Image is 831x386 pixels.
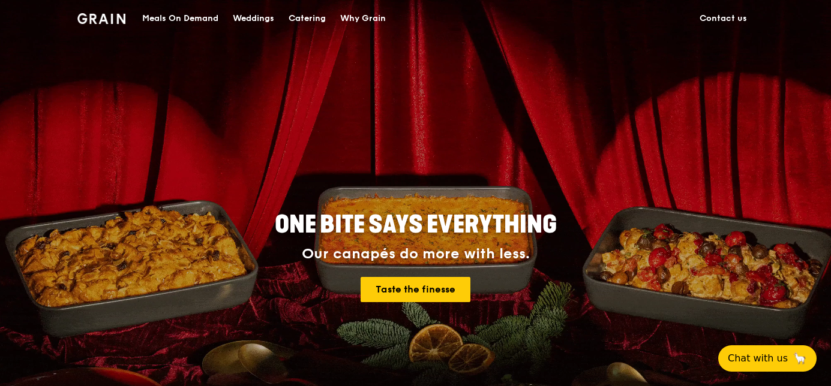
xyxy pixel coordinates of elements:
[289,1,326,37] div: Catering
[281,1,333,37] a: Catering
[340,1,386,37] div: Why Grain
[728,351,788,366] span: Chat with us
[233,1,274,37] div: Weddings
[142,1,218,37] div: Meals On Demand
[692,1,754,37] a: Contact us
[361,277,470,302] a: Taste the finesse
[718,345,817,372] button: Chat with us🦙
[793,351,807,366] span: 🦙
[226,1,281,37] a: Weddings
[77,13,126,24] img: Grain
[333,1,393,37] a: Why Grain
